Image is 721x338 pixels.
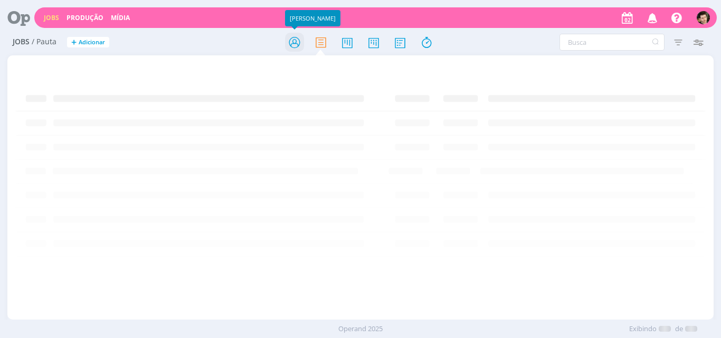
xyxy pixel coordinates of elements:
span: de [675,324,683,334]
div: [PERSON_NAME] [285,10,340,26]
button: Mídia [108,14,133,22]
span: Adicionar [79,39,105,46]
span: Exibindo [629,324,657,334]
button: V [696,8,710,27]
button: +Adicionar [67,37,109,48]
img: V [697,11,710,24]
button: Jobs [41,14,62,22]
a: Jobs [44,13,59,22]
span: / Pauta [32,37,56,46]
input: Busca [559,34,665,51]
button: Produção [63,14,107,22]
a: Produção [67,13,103,22]
a: Mídia [111,13,130,22]
span: + [71,37,77,48]
span: Jobs [13,37,30,46]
